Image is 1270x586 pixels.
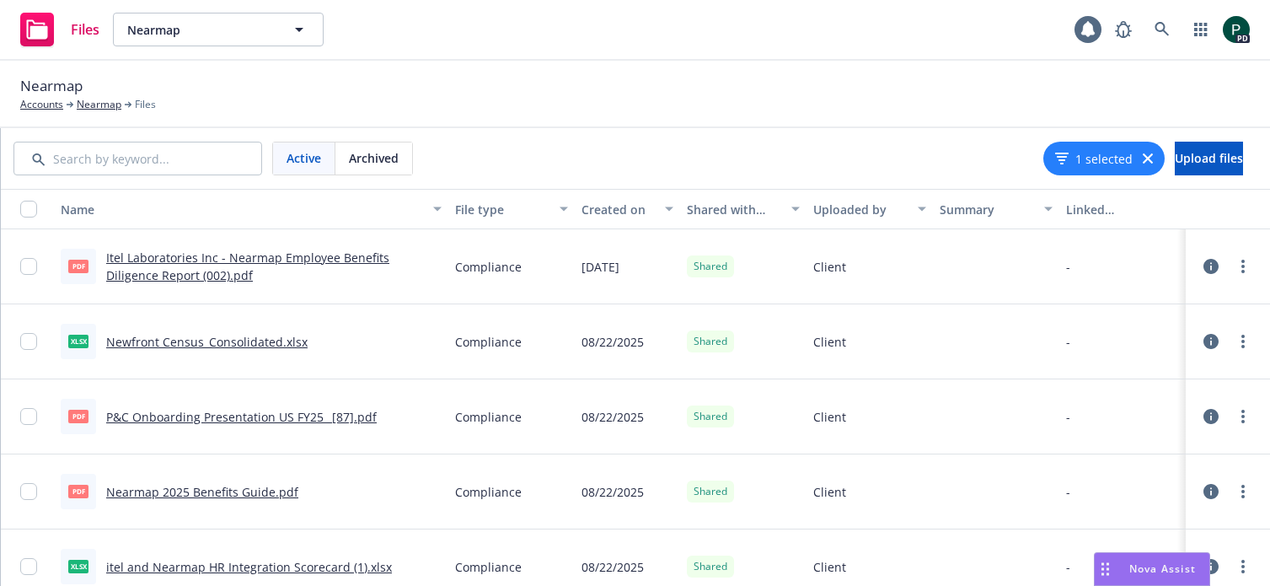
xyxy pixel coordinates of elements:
[1107,13,1140,46] a: Report a Bug
[581,333,644,351] span: 08/22/2025
[694,484,727,499] span: Shared
[1059,189,1186,229] button: Linked associations
[448,189,575,229] button: File type
[813,258,846,276] span: Client
[68,335,88,347] span: xlsx
[287,149,321,167] span: Active
[1055,150,1133,168] button: 1 selected
[1175,142,1243,175] button: Upload files
[581,258,619,276] span: [DATE]
[694,409,727,424] span: Shared
[1066,558,1070,576] div: -
[20,201,37,218] input: Select all
[581,558,644,576] span: 08/22/2025
[1233,256,1253,277] a: more
[106,559,392,575] a: itel and Nearmap HR Integration Scorecard (1).xlsx
[68,410,88,422] span: pdf
[20,75,83,97] span: Nearmap
[13,6,106,53] a: Files
[1233,481,1253,502] a: more
[813,483,846,501] span: Client
[694,259,727,274] span: Shared
[68,485,88,497] span: pdf
[1145,13,1179,46] a: Search
[455,558,522,576] span: Compliance
[813,201,908,218] div: Uploaded by
[106,250,389,283] a: Itel Laboratories Inc - Nearmap Employee Benefits Diligence Report (002).pdf
[455,333,522,351] span: Compliance
[1233,556,1253,577] a: more
[20,333,37,350] input: Toggle Row Selected
[1095,553,1116,585] div: Drag to move
[694,334,727,349] span: Shared
[1066,201,1179,218] div: Linked associations
[1129,562,1196,576] span: Nova Assist
[455,408,522,426] span: Compliance
[113,13,324,46] button: Nearmap
[1094,552,1210,586] button: Nova Assist
[1223,16,1250,43] img: photo
[1233,406,1253,427] a: more
[455,258,522,276] span: Compliance
[581,483,644,501] span: 08/22/2025
[68,560,88,573] span: xlsx
[77,97,121,112] a: Nearmap
[1066,408,1070,426] div: -
[54,189,448,229] button: Name
[694,559,727,574] span: Shared
[349,149,399,167] span: Archived
[455,201,549,218] div: File type
[813,333,846,351] span: Client
[1066,333,1070,351] div: -
[581,201,655,218] div: Created on
[940,201,1034,218] div: Summary
[106,334,308,350] a: Newfront Census_Consolidated.xlsx
[1175,150,1243,166] span: Upload files
[20,408,37,425] input: Toggle Row Selected
[20,558,37,575] input: Toggle Row Selected
[20,483,37,500] input: Toggle Row Selected
[687,201,781,218] div: Shared with client
[106,409,377,425] a: P&C Onboarding Presentation US FY25 _[87].pdf
[135,97,156,112] span: Files
[575,189,680,229] button: Created on
[20,258,37,275] input: Toggle Row Selected
[813,558,846,576] span: Client
[71,23,99,36] span: Files
[61,201,423,218] div: Name
[13,142,262,175] input: Search by keyword...
[1184,13,1218,46] a: Switch app
[806,189,933,229] button: Uploaded by
[680,189,806,229] button: Shared with client
[933,189,1059,229] button: Summary
[106,484,298,500] a: Nearmap 2025 Benefits Guide.pdf
[68,260,88,272] span: pdf
[1233,331,1253,352] a: more
[813,408,846,426] span: Client
[581,408,644,426] span: 08/22/2025
[1066,258,1070,276] div: -
[455,483,522,501] span: Compliance
[127,21,273,39] span: Nearmap
[20,97,63,112] a: Accounts
[1066,483,1070,501] div: -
